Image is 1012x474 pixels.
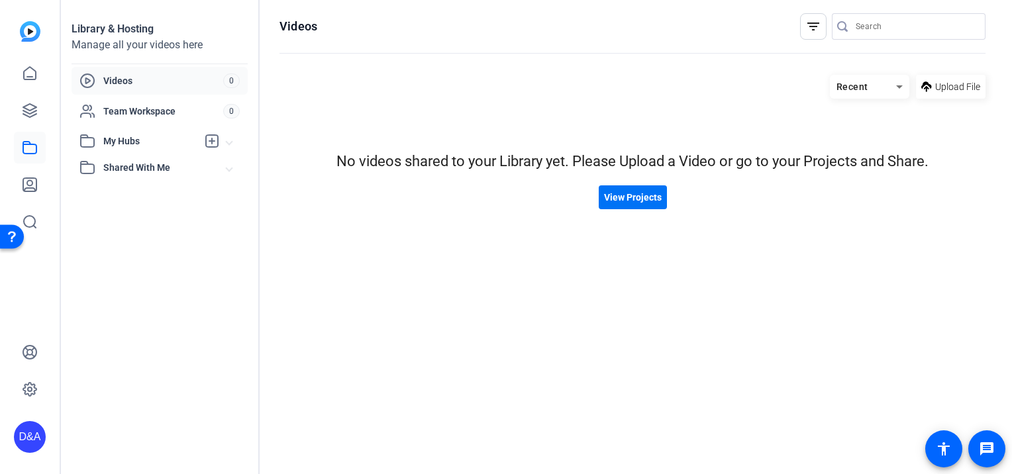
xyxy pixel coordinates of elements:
[935,80,980,94] span: Upload File
[72,37,248,53] div: Manage all your videos here
[103,105,223,118] span: Team Workspace
[223,73,240,88] span: 0
[72,154,248,181] mat-expansion-panel-header: Shared With Me
[279,19,317,34] h1: Videos
[936,441,952,457] mat-icon: accessibility
[72,21,248,37] div: Library & Hosting
[916,75,986,99] button: Upload File
[279,150,986,172] div: No videos shared to your Library yet. Please Upload a Video or go to your Projects and Share.
[103,74,223,87] span: Videos
[14,421,46,453] div: D&A
[223,104,240,118] span: 0
[20,21,40,42] img: blue-gradient.svg
[805,19,821,34] mat-icon: filter_list
[72,128,248,154] mat-expansion-panel-header: My Hubs
[836,81,868,92] span: Recent
[856,19,975,34] input: Search
[103,134,197,148] span: My Hubs
[599,185,667,209] button: View Projects
[103,161,227,175] span: Shared With Me
[979,441,995,457] mat-icon: message
[604,191,662,205] span: View Projects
